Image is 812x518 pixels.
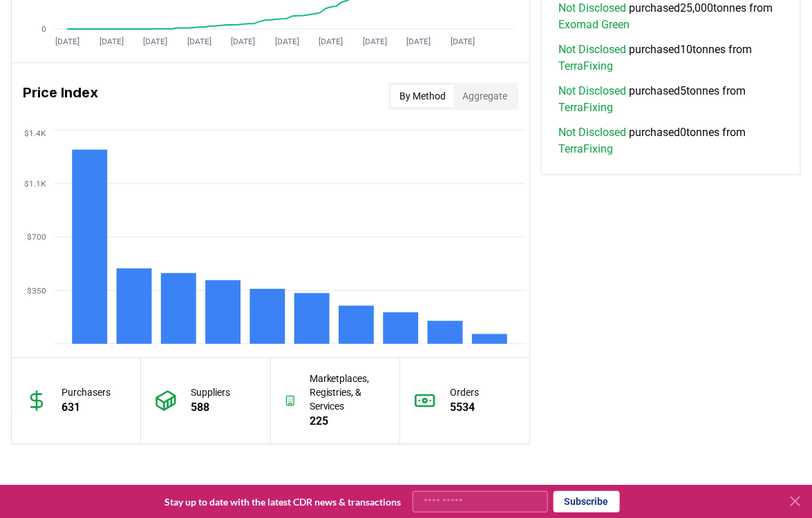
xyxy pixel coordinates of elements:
[144,37,168,46] tspan: [DATE]
[62,399,111,416] p: 631
[558,83,784,116] span: purchased 5 tonnes from
[232,37,256,46] tspan: [DATE]
[55,37,79,46] tspan: [DATE]
[41,24,46,34] tspan: 0
[558,124,784,157] span: purchased 0 tonnes from
[62,385,111,399] p: Purchasers
[391,85,454,107] button: By Method
[558,58,613,75] a: TerraFixing
[24,179,46,189] tspan: $1.1K
[558,41,626,58] a: Not Disclosed
[23,82,98,110] h3: Price Index
[310,372,386,413] p: Marketplaces, Registries, & Services
[24,128,46,137] tspan: $1.4K
[558,17,630,33] a: Exomad Green
[319,37,343,46] tspan: [DATE]
[27,286,46,296] tspan: $350
[310,413,386,430] p: 225
[558,41,784,75] span: purchased 10 tonnes from
[450,399,479,416] p: 5534
[275,37,299,46] tspan: [DATE]
[558,99,613,116] a: TerraFixing
[187,37,211,46] tspan: [DATE]
[407,37,431,46] tspan: [DATE]
[558,141,613,157] a: TerraFixing
[558,124,626,141] a: Not Disclosed
[450,385,479,399] p: Orders
[100,37,124,46] tspan: [DATE]
[191,385,230,399] p: Suppliers
[27,232,46,242] tspan: $700
[451,37,475,46] tspan: [DATE]
[454,85,516,107] button: Aggregate
[191,399,230,416] p: 588
[558,83,626,99] a: Not Disclosed
[363,37,387,46] tspan: [DATE]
